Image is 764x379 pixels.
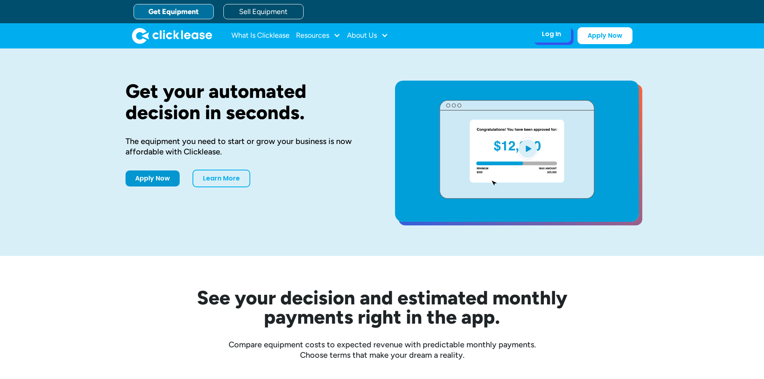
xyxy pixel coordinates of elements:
div: The equipment you need to start or grow your business is now affordable with Clicklease. [126,136,369,157]
a: home [132,28,212,44]
a: Learn More [193,170,250,187]
a: Get Equipment [134,4,214,19]
img: Clicklease logo [132,28,212,44]
a: Sell Equipment [223,4,304,19]
h2: See your decision and estimated monthly payments right in the app. [158,288,607,326]
div: Log In [542,30,561,38]
img: Blue play button logo on a light blue circular background [517,137,539,160]
div: Compare equipment costs to expected revenue with predictable monthly payments. Choose terms that ... [126,339,639,360]
a: What Is Clicklease [231,28,290,44]
a: Apply Now [126,170,180,186]
a: Apply Now [578,27,632,44]
div: About Us [347,28,388,44]
a: open lightbox [395,81,639,222]
div: Resources [296,28,340,44]
h1: Get your automated decision in seconds. [126,81,369,123]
